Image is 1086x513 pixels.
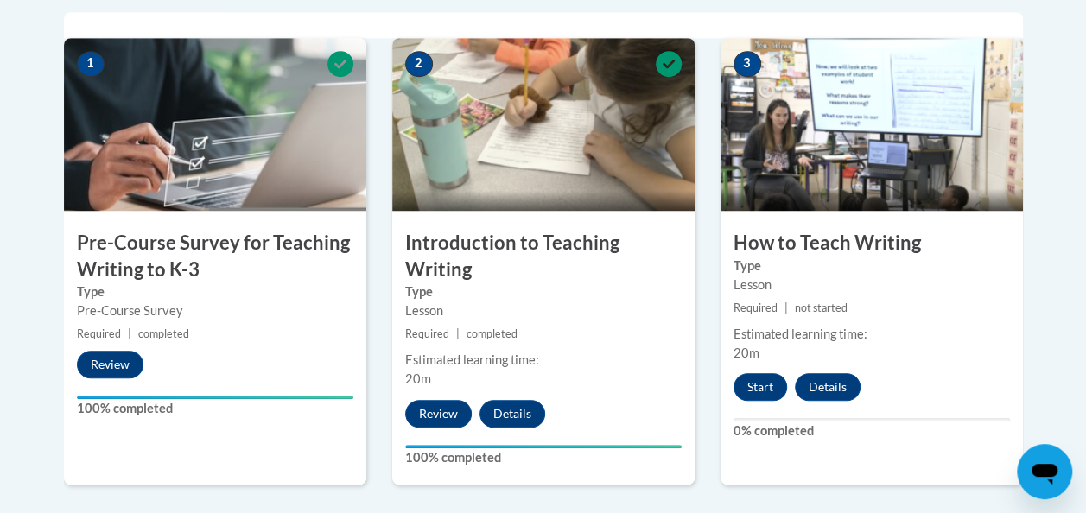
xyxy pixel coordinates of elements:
[721,230,1023,256] h3: How to Teach Writing
[795,373,861,401] button: Details
[734,51,761,77] span: 3
[77,301,353,320] div: Pre-Course Survey
[734,373,787,401] button: Start
[734,325,1010,344] div: Estimated learning time:
[784,301,788,314] span: |
[77,396,353,399] div: Your progress
[77,327,121,340] span: Required
[734,256,1010,275] label: Type
[405,51,433,77] span: 2
[456,327,460,340] span: |
[734,301,778,314] span: Required
[405,400,472,427] button: Review
[392,38,695,211] img: Course Image
[405,327,449,340] span: Required
[138,327,189,340] span: completed
[77,351,143,378] button: Review
[467,327,518,340] span: completed
[405,351,682,370] div: Estimated learning time:
[77,282,353,301] label: Type
[734,275,1010,294] div: Lesson
[405,301,682,320] div: Lesson
[734,421,1010,440] label: 0% completed
[734,345,759,360] span: 20m
[405,371,431,386] span: 20m
[405,448,682,467] label: 100% completed
[64,38,366,211] img: Course Image
[64,230,366,283] h3: Pre-Course Survey for Teaching Writing to K-3
[795,301,848,314] span: not started
[392,230,695,283] h3: Introduction to Teaching Writing
[405,445,682,448] div: Your progress
[721,38,1023,211] img: Course Image
[405,282,682,301] label: Type
[128,327,131,340] span: |
[479,400,545,427] button: Details
[77,51,105,77] span: 1
[1017,444,1072,499] iframe: Button to launch messaging window
[77,399,353,418] label: 100% completed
